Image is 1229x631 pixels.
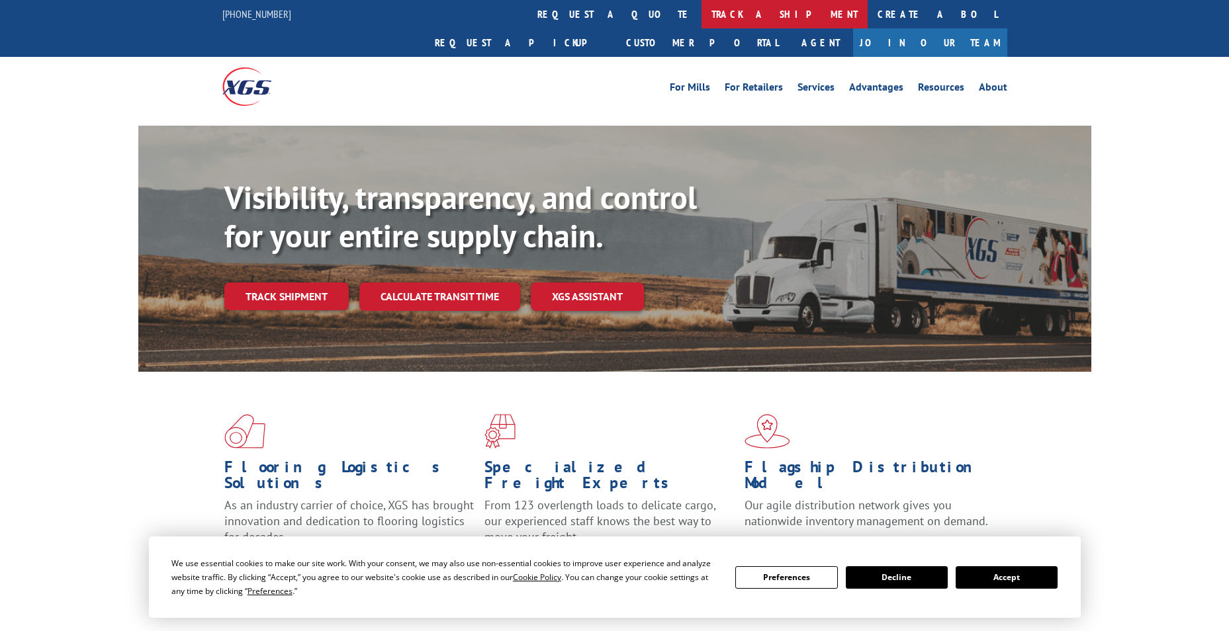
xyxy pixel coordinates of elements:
[797,82,835,97] a: Services
[745,459,995,497] h1: Flagship Distribution Model
[670,82,710,97] a: For Mills
[222,7,291,21] a: [PHONE_NUMBER]
[359,282,520,311] a: Calculate transit time
[248,585,293,597] span: Preferences
[484,497,735,556] p: From 123 overlength loads to delicate cargo, our experienced staff knows the best way to move you...
[484,414,516,448] img: xgs-icon-focused-on-flooring-red
[979,82,1007,97] a: About
[745,497,988,528] span: Our agile distribution network gives you nationwide inventory management on demand.
[224,282,349,310] a: Track shipment
[171,556,719,598] div: We use essential cookies to make our site work. With your consent, we may also use non-essential ...
[956,566,1058,589] button: Accept
[849,82,903,97] a: Advantages
[788,28,853,57] a: Agent
[918,82,964,97] a: Resources
[725,82,783,97] a: For Retailers
[224,497,474,544] span: As an industry carrier of choice, XGS has brought innovation and dedication to flooring logistics...
[745,414,790,448] img: xgs-icon-flagship-distribution-model-red
[224,177,697,256] b: Visibility, transparency, and control for your entire supply chain.
[425,28,616,57] a: Request a pickup
[224,459,475,497] h1: Flooring Logistics Solutions
[735,566,837,589] button: Preferences
[484,459,735,497] h1: Specialized Freight Experts
[616,28,788,57] a: Customer Portal
[853,28,1007,57] a: Join Our Team
[846,566,948,589] button: Decline
[224,414,265,448] img: xgs-icon-total-supply-chain-intelligence-red
[149,536,1081,618] div: Cookie Consent Prompt
[513,571,561,583] span: Cookie Policy
[531,282,644,311] a: XGS ASSISTANT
